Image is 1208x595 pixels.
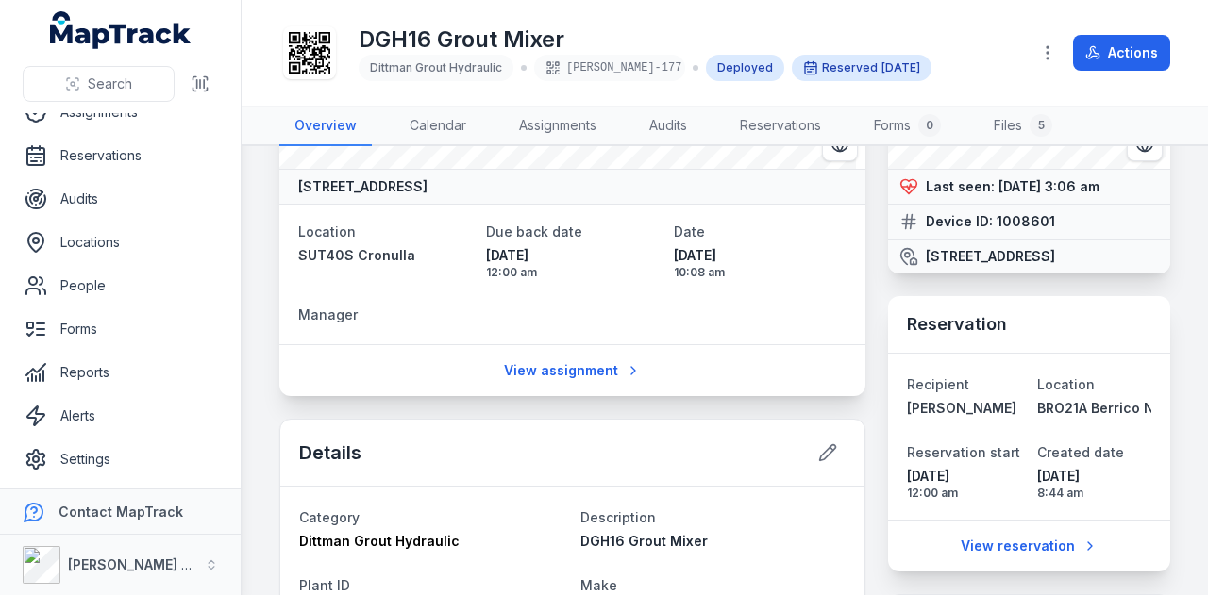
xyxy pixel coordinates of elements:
[68,556,223,572] strong: [PERSON_NAME] Group
[504,107,612,146] a: Assignments
[299,509,360,525] span: Category
[15,354,226,391] a: Reports
[370,60,502,74] span: Dittman Grout Hydraulic
[907,444,1020,460] span: Reservation start
[792,55,931,81] div: Reserved
[881,60,920,74] span: [DATE]
[907,399,1021,418] a: [PERSON_NAME]
[907,486,1021,501] span: 12:00 am
[907,311,1007,338] h3: Reservation
[1037,486,1151,501] span: 8:44 am
[1030,114,1052,137] div: 5
[15,310,226,348] a: Forms
[979,107,1067,146] a: Files5
[486,223,582,240] span: Due back date
[279,107,372,146] a: Overview
[674,265,847,280] span: 10:08 am
[50,11,192,49] a: MapTrack
[926,212,993,231] strong: Device ID:
[486,246,659,265] span: [DATE]
[534,55,685,81] div: [PERSON_NAME]-177
[706,55,784,81] div: Deployed
[997,212,1055,231] strong: 1008601
[580,577,617,593] span: Make
[359,25,931,55] h1: DGH16 Grout Mixer
[23,66,175,102] button: Search
[1037,467,1151,486] span: [DATE]
[948,528,1110,564] a: View reservation
[926,247,1055,266] strong: [STREET_ADDRESS]
[1037,399,1151,418] a: BRO21A Berrico Nature Reserve
[859,107,956,146] a: Forms0
[492,353,653,388] a: View assignment
[907,376,969,392] span: Recipient
[15,397,226,435] a: Alerts
[998,178,1099,194] time: 19/09/2025, 3:06:27 am
[1037,467,1151,501] time: 17/09/2025, 8:44:41 am
[59,504,183,520] strong: Contact MapTrack
[1037,444,1124,460] span: Created date
[15,180,226,218] a: Audits
[998,178,1099,194] span: [DATE] 3:06 am
[674,246,847,265] span: [DATE]
[15,137,226,174] a: Reservations
[926,177,995,196] strong: Last seen:
[881,60,920,75] time: 22/09/2025, 12:00:00 am
[15,267,226,305] a: People
[486,246,659,280] time: 21/09/2025, 12:00:00 am
[299,439,361,466] h2: Details
[907,467,1021,486] span: [DATE]
[725,107,836,146] a: Reservations
[298,177,428,196] strong: [STREET_ADDRESS]
[674,246,847,280] time: 18/09/2025, 10:08:07 am
[486,265,659,280] span: 12:00 am
[299,577,350,593] span: Plant ID
[298,246,471,265] a: SUT40S Cronulla
[918,114,941,137] div: 0
[298,306,358,322] span: Manager
[580,509,656,525] span: Description
[298,247,415,263] span: SUT40S Cronulla
[1037,376,1095,392] span: Location
[299,533,460,549] span: Dittman Grout Hydraulic
[88,74,132,93] span: Search
[634,107,702,146] a: Audits
[580,533,708,549] span: DGH16 Grout Mixer
[15,440,226,478] a: Settings
[394,107,481,146] a: Calendar
[298,223,356,240] span: Location
[907,467,1021,501] time: 22/09/2025, 12:00:00 am
[674,223,705,240] span: Date
[15,223,226,261] a: Locations
[1073,35,1170,71] button: Actions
